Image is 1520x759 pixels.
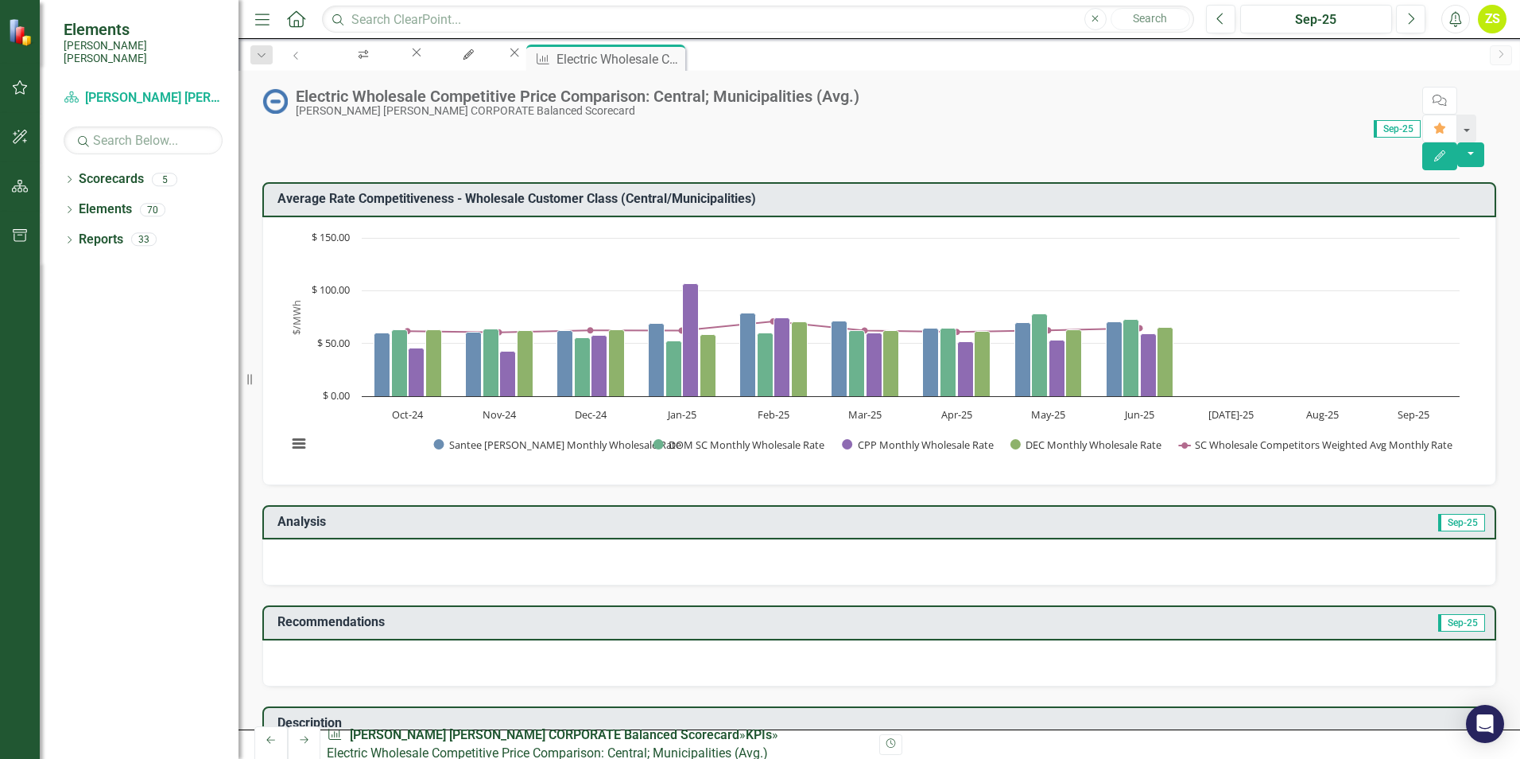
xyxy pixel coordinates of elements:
path: Jun-25, 64.49. SC Wholesale Competitors Weighted Avg Monthly Rate. [1137,325,1143,331]
path: Mar-25, 71.52. Santee Cooper Monthly Wholesale Rate. [832,321,847,396]
path: Apr-25, 64.23. DOM SC Monthly Wholesale Rate. [940,328,956,396]
button: ZS [1478,5,1506,33]
path: Apr-25, 64.5. Santee Cooper Monthly Wholesale Rate. [923,328,939,396]
text: Oct-24 [392,407,424,422]
a: My Updates [425,45,506,64]
path: Feb-25, 70.83. SC Wholesale Competitors Weighted Avg Monthly Rate. [770,318,777,325]
div: Chart. Highcharts interactive chart. [279,230,1479,469]
text: Mar-25 [848,407,882,422]
h3: Recommendations [277,615,1111,629]
text: Sep-25 [1398,407,1429,422]
input: Search Below... [64,127,223,154]
text: May-25 [1031,407,1065,422]
path: Feb-25, 78.82. Santee Cooper Monthly Wholesale Rate. [740,313,756,396]
path: May-25, 69.41. Santee Cooper Monthly Wholesale Rate. [1015,322,1031,396]
span: Sep-25 [1438,514,1485,531]
path: Jun-25, 72.65. DOM SC Monthly Wholesale Rate. [1123,319,1139,396]
path: Apr-25, 60.93. SC Wholesale Competitors Weighted Avg Monthly Rate. [954,329,960,335]
button: Show DEC Monthly Wholesale Rate [1010,438,1162,452]
small: [PERSON_NAME] [PERSON_NAME] [64,39,223,65]
path: Feb-25, 74.01. CPP Monthly Wholesale Rate. [774,317,790,396]
text: Jun-25 [1123,407,1154,422]
text: Aug-25 [1306,407,1339,422]
h3: Average Rate Competitiveness - Wholesale Customer Class (Central/Municipalities) [277,192,1487,206]
path: May-25, 77.73. DOM SC Monthly Wholesale Rate. [1032,313,1048,396]
div: 70 [140,203,165,216]
div: Electric Wholesale Competitive Price Comparison: Central; Municipalities (Avg.) [556,49,681,69]
a: [PERSON_NAME] [PERSON_NAME] CORPORATE Balanced Scorecard [64,89,223,107]
path: Dec-24, 55.36. DOM SC Monthly Wholesale Rate. [575,337,591,396]
path: Dec-24, 62.45. SC Wholesale Competitors Weighted Avg Monthly Rate. [587,327,594,333]
a: Elements [79,200,132,219]
text: Apr-25 [941,407,972,422]
svg: Interactive chart [279,230,1468,469]
div: My Updates [439,60,492,80]
path: Oct-24, 63.05. DEC Monthly Wholesale Rate. [426,329,442,396]
button: Show CPP Monthly Wholesale Rate [842,438,993,452]
path: Nov-24, 62.13. DEC Monthly Wholesale Rate. [518,330,533,396]
path: Jan-25, 69.03. Santee Cooper Monthly Wholesale Rate. [649,323,665,396]
input: Search ClearPoint... [322,6,1194,33]
path: Mar-25, 62.15. SC Wholesale Competitors Weighted Avg Monthly Rate. [862,327,868,333]
div: [PERSON_NAME] [PERSON_NAME] CORPORATE Balanced Scorecard [296,105,859,117]
text: $/MWh [289,299,304,334]
path: Jun-25, 70.35. Santee Cooper Monthly Wholesale Rate. [1107,321,1123,396]
path: Dec-24, 62.03. Santee Cooper Monthly Wholesale Rate. [557,330,573,396]
div: Sep-25 [1246,10,1386,29]
path: Oct-24, 45.95. CPP Monthly Wholesale Rate. [409,348,425,396]
path: Mar-25, 62.37. DEC Monthly Wholesale Rate. [883,330,899,396]
path: Jan-25, 106.47. CPP Monthly Wholesale Rate. [683,283,699,396]
a: Reports [79,231,123,249]
button: View chart menu, Chart [288,433,310,455]
path: May-25, 52.85. CPP Monthly Wholesale Rate. [1049,340,1065,396]
path: May-25, 62.31. SC Wholesale Competitors Weighted Avg Monthly Rate. [1045,327,1052,333]
img: ClearPoint Strategy [8,18,36,46]
a: KPIs [746,727,772,742]
path: Feb-25, 70.66. DEC Monthly Wholesale Rate. [792,321,808,396]
path: Mar-25, 59.81. CPP Monthly Wholesale Rate. [867,333,882,396]
button: Show Santee Cooper Monthly Wholesale Rate [434,438,637,452]
path: Nov-24, 63.47. DOM SC Monthly Wholesale Rate. [483,329,499,396]
path: Dec-24, 62.95. DEC Monthly Wholesale Rate. [609,329,625,396]
img: No Information [262,88,288,114]
span: Sep-25 [1438,614,1485,632]
text: Jan-25 [666,407,696,422]
a: My Workspace [312,45,409,64]
a: Scorecards [79,170,144,189]
path: May-25, 63.02. DEC Monthly Wholesale Rate. [1066,329,1082,396]
text: $ 100.00 [312,282,350,297]
path: Jun-25, 59.2. CPP Monthly Wholesale Rate. [1141,333,1157,396]
path: Nov-24, 60.52. SC Wholesale Competitors Weighted Avg Monthly Rate. [496,329,502,335]
span: Sep-25 [1374,120,1421,138]
path: Jan-25, 58.27. DEC Monthly Wholesale Rate. [700,334,716,396]
path: Dec-24, 57.95. CPP Monthly Wholesale Rate. [591,335,607,396]
button: Sep-25 [1240,5,1392,33]
path: Jan-25, 62.23. SC Wholesale Competitors Weighted Avg Monthly Rate. [679,327,685,333]
button: Show DOM SC Monthly Wholesale Rate [653,438,825,452]
button: Search [1111,8,1190,30]
path: Nov-24, 42.94. CPP Monthly Wholesale Rate. [500,351,516,396]
h3: Analysis [277,515,882,529]
div: 33 [131,233,157,247]
div: Open Intercom Messenger [1466,705,1504,743]
text: $ 50.00 [317,336,350,350]
path: Oct-24, 63.15. DOM SC Monthly Wholesale Rate. [392,329,408,396]
span: Elements [64,20,223,39]
path: Jun-25, 64.89. DEC Monthly Wholesale Rate. [1157,327,1173,396]
span: Search [1133,12,1167,25]
text: Dec-24 [575,407,607,422]
div: Electric Wholesale Competitive Price Comparison: Central; Municipalities (Avg.) [296,88,859,105]
div: 5 [152,173,177,186]
text: Nov-24 [483,407,517,422]
button: Show SC Wholesale Competitors Weighted Avg Monthly Rate [1179,438,1452,452]
path: Feb-25, 60. DOM SC Monthly Wholesale Rate. [758,333,774,396]
h3: Description [277,716,1487,730]
div: My Workspace [327,60,394,80]
path: Oct-24, 60.18. Santee Cooper Monthly Wholesale Rate. [374,333,390,396]
text: Feb-25 [758,407,789,422]
path: Jan-25, 52.24. DOM SC Monthly Wholesale Rate. [666,341,682,396]
text: [DATE]-25 [1208,407,1254,422]
text: $ 0.00 [323,388,350,403]
path: Apr-25, 61.73. DEC Monthly Wholesale Rate. [975,331,991,396]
